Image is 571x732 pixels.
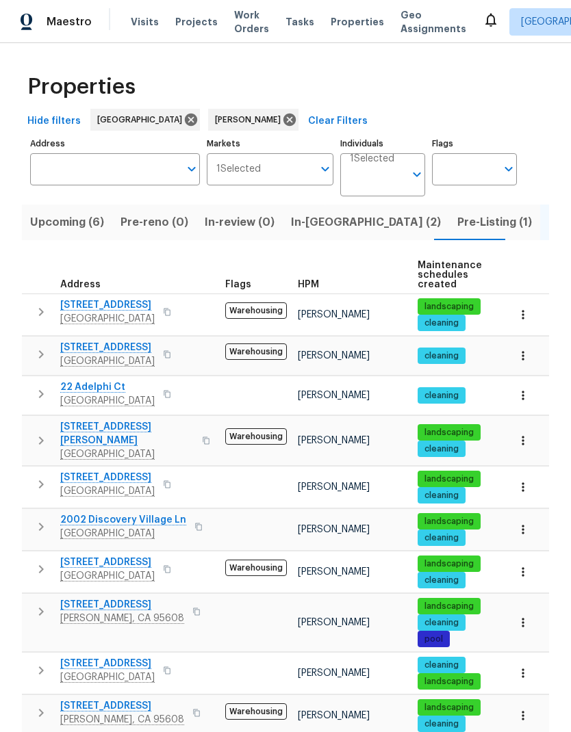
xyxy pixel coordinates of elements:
[47,15,92,29] span: Maestro
[182,159,201,179] button: Open
[30,140,200,148] label: Address
[298,280,319,289] span: HPM
[30,213,104,232] span: Upcoming (6)
[298,668,370,678] span: [PERSON_NAME]
[419,317,464,329] span: cleaning
[419,443,464,455] span: cleaning
[298,436,370,445] span: [PERSON_NAME]
[419,718,464,730] span: cleaning
[291,213,441,232] span: In-[GEOGRAPHIC_DATA] (2)
[316,159,335,179] button: Open
[419,659,464,671] span: cleaning
[225,428,287,445] span: Warehousing
[419,633,448,645] span: pool
[298,310,370,319] span: [PERSON_NAME]
[131,15,159,29] span: Visits
[419,473,479,485] span: landscaping
[285,17,314,27] span: Tasks
[298,618,370,627] span: [PERSON_NAME]
[207,140,334,148] label: Markets
[225,302,287,319] span: Warehousing
[298,482,370,492] span: [PERSON_NAME]
[90,109,200,131] div: [GEOGRAPHIC_DATA]
[419,575,464,586] span: cleaning
[457,213,532,232] span: Pre-Listing (1)
[419,702,479,714] span: landscaping
[225,703,287,720] span: Warehousing
[27,113,81,130] span: Hide filters
[298,525,370,534] span: [PERSON_NAME]
[340,140,425,148] label: Individuals
[225,560,287,576] span: Warehousing
[225,280,251,289] span: Flags
[432,140,517,148] label: Flags
[308,113,368,130] span: Clear Filters
[419,301,479,313] span: landscaping
[419,676,479,688] span: landscaping
[215,113,286,127] span: [PERSON_NAME]
[225,343,287,360] span: Warehousing
[298,567,370,577] span: [PERSON_NAME]
[205,213,275,232] span: In-review (0)
[419,516,479,527] span: landscaping
[419,490,464,501] span: cleaning
[234,8,269,36] span: Work Orders
[418,261,482,289] span: Maintenance schedules created
[216,164,261,175] span: 1 Selected
[27,80,136,94] span: Properties
[303,109,373,134] button: Clear Filters
[419,532,464,544] span: cleaning
[120,213,188,232] span: Pre-reno (0)
[298,391,370,400] span: [PERSON_NAME]
[298,711,370,720] span: [PERSON_NAME]
[97,113,188,127] span: [GEOGRAPHIC_DATA]
[401,8,466,36] span: Geo Assignments
[419,601,479,612] span: landscaping
[208,109,299,131] div: [PERSON_NAME]
[60,280,101,289] span: Address
[22,109,86,134] button: Hide filters
[419,558,479,570] span: landscaping
[407,165,427,184] button: Open
[419,390,464,402] span: cleaning
[499,159,518,179] button: Open
[175,15,218,29] span: Projects
[419,350,464,362] span: cleaning
[419,427,479,439] span: landscaping
[298,351,370,361] span: [PERSON_NAME]
[419,617,464,629] span: cleaning
[350,153,394,165] span: 1 Selected
[331,15,384,29] span: Properties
